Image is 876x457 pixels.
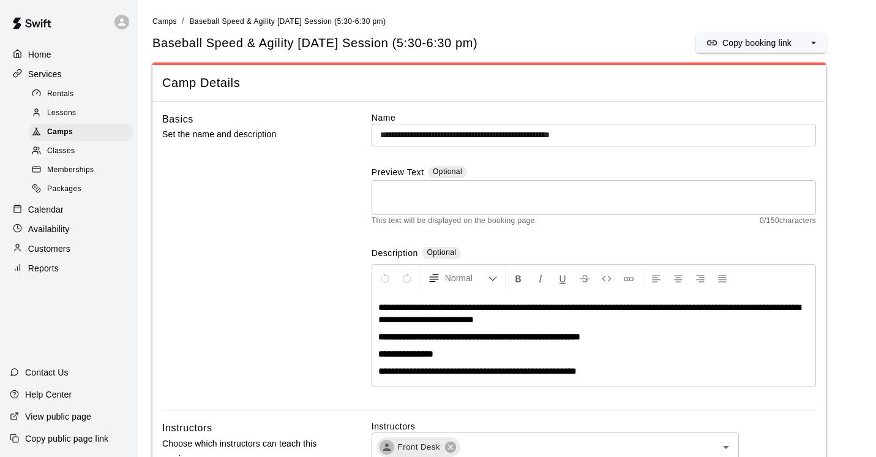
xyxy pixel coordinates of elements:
button: Formatting Options [423,267,503,289]
a: Camps [152,16,177,26]
span: This text will be displayed on the booking page. [372,215,537,227]
button: select merge strategy [801,33,826,53]
li: / [182,15,184,28]
button: Format Italics [530,267,551,289]
span: Rentals [47,88,74,100]
div: Front Desk [376,437,460,457]
a: Home [10,45,128,64]
span: Camps [152,17,177,26]
span: Baseball Speed & Agility [DATE] Session (5:30-6:30 pm) [189,17,386,26]
a: Lessons [29,104,138,123]
label: Instructors [372,420,816,432]
h6: Basics [162,111,193,127]
button: Insert Link [618,267,639,289]
button: Left Align [646,267,667,289]
a: Reports [10,259,128,278]
span: Memberships [47,164,94,176]
button: Right Align [690,267,711,289]
button: Undo [375,267,395,289]
span: 0 / 150 characters [760,215,816,227]
p: Copy booking link [722,37,792,49]
span: Lessons [47,107,77,119]
p: View public page [25,410,91,423]
button: Format Underline [552,267,573,289]
p: Contact Us [25,366,69,379]
button: Insert Code [596,267,617,289]
button: Copy booking link [696,33,801,53]
a: Calendar [10,200,128,219]
a: Memberships [29,161,138,180]
p: Availability [28,223,70,235]
a: Customers [10,240,128,258]
a: Availability [10,220,128,238]
a: Packages [29,180,138,199]
button: Justify Align [712,267,733,289]
p: Home [28,48,51,61]
div: Classes [29,143,133,160]
button: Redo [397,267,417,289]
p: Help Center [25,388,72,401]
a: Camps [29,123,138,142]
span: Packages [47,183,81,195]
div: Lessons [29,105,133,122]
nav: breadcrumb [152,15,861,28]
span: Camp Details [162,75,816,91]
div: Rentals [29,86,133,103]
div: Camps [29,124,133,141]
label: Name [372,111,816,124]
p: Reports [28,262,59,274]
h6: Instructors [162,420,212,436]
p: Set the name and description [162,127,332,142]
button: Format Bold [508,267,529,289]
span: Optional [427,248,456,257]
h5: Baseball Speed & Agility [DATE] Session (5:30-6:30 pm) [152,35,477,51]
p: Calendar [28,203,64,216]
label: Description [372,247,418,261]
button: Open [717,439,735,456]
span: Classes [47,145,75,157]
span: Front Desk [391,441,447,453]
span: Optional [433,167,462,176]
a: Classes [29,142,138,161]
p: Services [28,68,62,80]
div: Front Desk [380,440,394,455]
p: Copy public page link [25,432,108,445]
p: Customers [28,243,70,255]
span: Camps [47,126,73,138]
span: Normal [445,272,488,284]
a: Rentals [29,85,138,104]
a: Services [10,65,128,83]
div: Packages [29,181,133,198]
div: Memberships [29,162,133,179]
button: Center Align [668,267,689,289]
button: Format Strikethrough [574,267,595,289]
label: Preview Text [372,166,424,180]
div: split button [696,33,826,53]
